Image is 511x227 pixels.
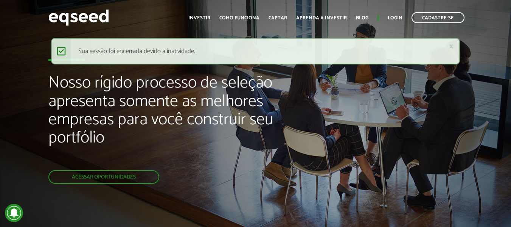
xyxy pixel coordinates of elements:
[48,74,293,170] h2: Nosso rígido processo de seleção apresenta somente as melhores empresas para você construir seu p...
[388,16,402,20] a: Login
[48,170,159,184] a: Acessar oportunidades
[296,16,347,20] a: Aprenda a investir
[449,42,454,50] a: ×
[269,16,287,20] a: Captar
[219,16,259,20] a: Como funciona
[51,38,460,64] div: Sua sessão foi encerrada devido a inatividade.
[356,16,368,20] a: Blog
[412,12,464,23] a: Cadastre-se
[48,8,109,28] img: EqSeed
[188,16,210,20] a: Investir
